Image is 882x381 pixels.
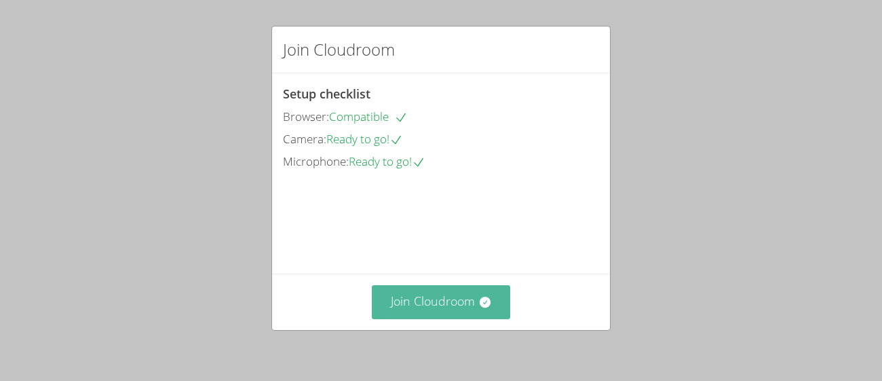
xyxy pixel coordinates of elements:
span: Setup checklist [283,86,370,102]
h2: Join Cloudroom [283,37,395,62]
span: Compatible [329,109,408,124]
span: Browser: [283,109,329,124]
span: Ready to go! [349,153,425,169]
span: Camera: [283,131,326,147]
span: Microphone: [283,153,349,169]
span: Ready to go! [326,131,403,147]
button: Join Cloudroom [372,285,511,319]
